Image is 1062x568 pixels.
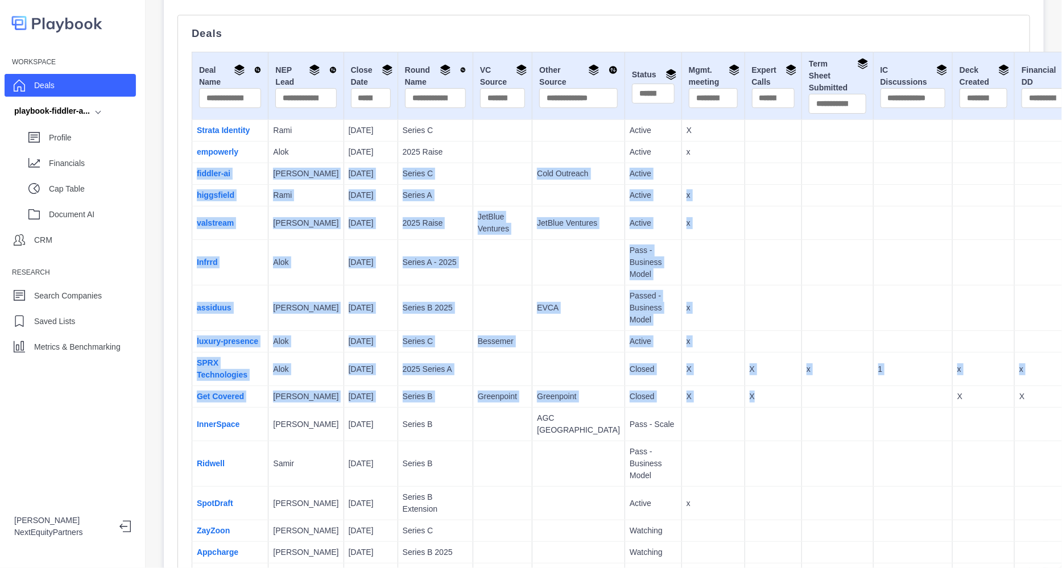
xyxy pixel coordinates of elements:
[273,189,338,201] p: Rami
[273,391,338,403] p: [PERSON_NAME]
[630,363,677,375] p: Closed
[403,363,468,375] p: 2025 Series A
[349,418,393,430] p: [DATE]
[11,11,102,35] img: logo-colored
[630,125,677,136] p: Active
[809,58,866,94] div: Term Sheet Submitted
[273,217,338,229] p: [PERSON_NAME]
[403,146,468,158] p: 2025 Raise
[273,458,338,470] p: Samir
[197,190,234,200] a: higgsfield
[630,418,677,430] p: Pass - Scale
[34,316,75,327] p: Saved Lists
[630,335,677,347] p: Active
[403,125,468,136] p: Series C
[329,64,337,76] img: Sort
[273,125,338,136] p: Rami
[630,497,677,509] p: Active
[34,341,121,353] p: Metrics & Benchmarking
[309,64,320,76] img: Group By
[936,64,948,76] img: Group By
[349,391,393,403] p: [DATE]
[537,412,620,436] p: AGC [GEOGRAPHIC_DATA]
[539,64,618,88] div: Other Source
[729,64,740,76] img: Group By
[687,189,740,201] p: x
[403,418,468,430] p: Series B
[687,335,740,347] p: x
[197,548,238,557] a: Appcharge
[630,391,677,403] p: Closed
[630,168,677,180] p: Active
[197,526,230,535] a: ZayZoon
[689,64,738,88] div: Mgmt. meeting
[273,335,338,347] p: Alok
[199,64,261,88] div: Deal Name
[998,64,1010,76] img: Group By
[687,497,740,509] p: x
[197,459,225,468] a: Ridwell
[14,515,110,526] p: [PERSON_NAME]
[403,256,468,268] p: Series A - 2025
[273,168,338,180] p: [PERSON_NAME]
[273,256,338,268] p: Alok
[349,363,393,375] p: [DATE]
[537,168,620,180] p: Cold Outreach
[197,337,258,346] a: luxury-presence
[478,335,527,347] p: Bessemer
[349,125,393,136] p: [DATE]
[273,302,338,314] p: [PERSON_NAME]
[49,157,136,169] p: Financials
[349,256,393,268] p: [DATE]
[349,168,393,180] p: [DATE]
[349,546,393,558] p: [DATE]
[49,132,136,144] p: Profile
[273,363,338,375] p: Alok
[878,363,948,375] p: 1
[349,146,393,158] p: [DATE]
[349,525,393,537] p: [DATE]
[197,218,234,227] a: valstream
[273,546,338,558] p: [PERSON_NAME]
[857,58,869,69] img: Group By
[254,64,262,76] img: Sort
[197,358,247,379] a: SPRX Technologies
[273,146,338,158] p: Alok
[750,363,797,375] p: X
[403,302,468,314] p: Series B 2025
[34,290,102,302] p: Search Companies
[537,391,620,403] p: Greenpoint
[537,217,620,229] p: JetBlue Ventures
[403,168,468,180] p: Series C
[957,391,1010,403] p: X
[403,335,468,347] p: Series C
[34,80,55,92] p: Deals
[687,217,740,229] p: x
[234,64,245,76] img: Group By
[403,189,468,201] p: Series A
[14,105,90,117] div: playbook-fiddler-a...
[609,64,618,76] img: Sort
[687,302,740,314] p: x
[630,546,677,558] p: Watching
[630,217,677,229] p: Active
[630,446,677,482] p: Pass - Business Model
[49,209,136,221] p: Document AI
[480,64,525,88] div: VC Source
[478,211,527,235] p: JetBlue Ventures
[786,64,797,76] img: Group By
[440,64,451,76] img: Group By
[403,491,468,515] p: Series B Extension
[197,303,232,312] a: assiduus
[14,526,110,538] p: NextEquityPartners
[957,363,1010,375] p: x
[960,64,1007,88] div: Deck Created
[405,64,466,88] div: Round Name
[349,302,393,314] p: [DATE]
[537,302,620,314] p: EVCA
[403,525,468,537] p: Series C
[687,391,740,403] p: X
[630,525,677,537] p: Watching
[403,458,468,470] p: Series B
[630,146,677,158] p: Active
